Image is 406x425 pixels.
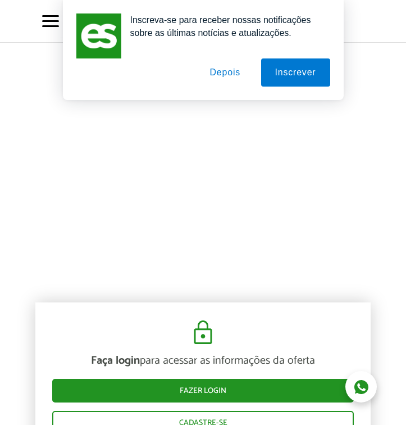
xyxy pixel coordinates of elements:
a: Fazer login [52,379,354,403]
div: Inscreva-se para receber nossas notificações sobre as últimas notícias e atualizações. [121,13,330,39]
strong: Faça login [91,351,140,370]
img: notification icon [76,13,121,58]
button: Depois [195,58,254,87]
iframe: Lubs | Oferta disponível [8,61,398,280]
button: Inscrever [261,58,330,87]
p: para acessar as informações da oferta [52,354,354,368]
img: cadeado.svg [189,319,217,346]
